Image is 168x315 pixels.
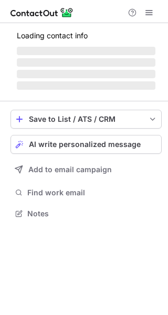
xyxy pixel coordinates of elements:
button: Add to email campaign [10,160,162,179]
span: Find work email [27,188,157,197]
button: AI write personalized message [10,135,162,154]
span: ‌ [17,70,155,78]
button: Notes [10,206,162,221]
img: ContactOut v5.3.10 [10,6,73,19]
span: Notes [27,209,157,218]
p: Loading contact info [17,31,155,40]
div: Save to List / ATS / CRM [29,115,143,123]
button: Find work email [10,185,162,200]
span: Add to email campaign [28,165,112,174]
span: AI write personalized message [29,140,141,149]
span: ‌ [17,81,155,90]
span: ‌ [17,58,155,67]
span: ‌ [17,47,155,55]
button: save-profile-one-click [10,110,162,129]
